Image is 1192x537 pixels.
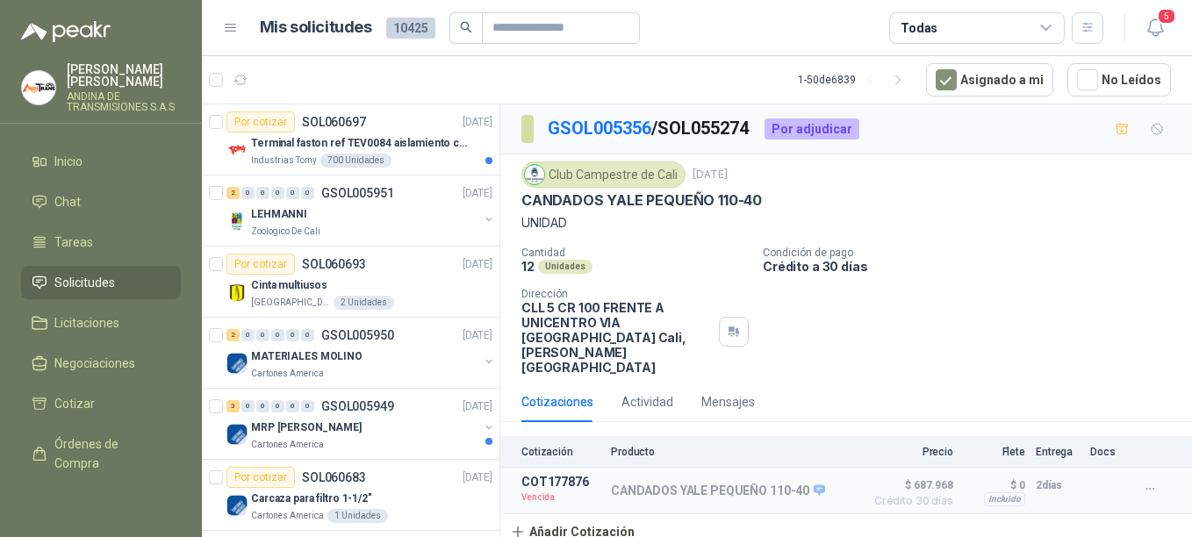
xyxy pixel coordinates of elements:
[521,247,749,259] p: Cantidad
[226,183,496,239] a: 2 0 0 0 0 0 GSOL005951[DATE] Company LogoLEHMANNIZoologico De Cali
[463,398,492,415] p: [DATE]
[226,282,248,303] img: Company Logo
[521,288,712,300] p: Dirección
[611,483,825,499] p: CANDADOS YALE PEQUEÑO 110-40
[548,115,750,142] p: / SOL055274
[251,509,324,523] p: Cartones America
[251,206,307,223] p: LEHMANNI
[256,329,269,341] div: 0
[54,152,83,171] span: Inicio
[271,400,284,412] div: 0
[54,192,81,211] span: Chat
[321,187,394,199] p: GSOL005951
[521,475,600,489] p: COT177876
[463,185,492,202] p: [DATE]
[525,165,544,184] img: Company Logo
[21,266,181,299] a: Solicitudes
[67,63,181,88] p: [PERSON_NAME] [PERSON_NAME]
[521,392,593,412] div: Cotizaciones
[202,247,499,318] a: Por cotizarSOL060693[DATE] Company LogoCinta multiusos[GEOGRAPHIC_DATA]2 Unidades
[964,475,1025,496] p: $ 0
[621,392,673,412] div: Actividad
[321,329,394,341] p: GSOL005950
[226,424,248,445] img: Company Logo
[521,489,600,506] p: Vencida
[241,329,255,341] div: 0
[21,145,181,178] a: Inicio
[251,154,317,168] p: Industrias Tomy
[54,233,93,252] span: Tareas
[301,187,314,199] div: 0
[21,347,181,380] a: Negociaciones
[865,446,953,458] p: Precio
[548,118,651,139] a: GSOL005356
[901,18,937,38] div: Todas
[202,460,499,531] a: Por cotizarSOL060683[DATE] Company LogoCarcaza para filtro 1-1/2"Cartones America1 Unidades
[765,118,859,140] div: Por adjudicar
[21,387,181,420] a: Cotizar
[334,296,394,310] div: 2 Unidades
[226,111,295,132] div: Por cotizar
[251,277,327,294] p: Cinta multiusos
[226,325,496,381] a: 2 0 0 0 0 0 GSOL005950[DATE] Company LogoMATERIALES MOLINOCartones America
[226,495,248,516] img: Company Logo
[521,259,535,274] p: 12
[226,329,240,341] div: 2
[226,400,240,412] div: 3
[251,490,372,507] p: Carcaza para filtro 1-1/2"
[202,104,499,175] a: Por cotizarSOL060697[DATE] Company LogoTerminal faston ref TEV0084 aislamiento completoIndustrias...
[798,66,912,94] div: 1 - 50 de 6839
[226,353,248,374] img: Company Logo
[460,21,472,33] span: search
[226,211,248,232] img: Company Logo
[463,114,492,131] p: [DATE]
[226,187,240,199] div: 2
[964,446,1025,458] p: Flete
[865,475,953,496] span: $ 687.968
[251,419,362,436] p: MRP [PERSON_NAME]
[463,469,492,486] p: [DATE]
[763,259,1185,274] p: Crédito a 30 días
[521,161,686,188] div: Club Campestre de Cali
[226,254,295,275] div: Por cotizar
[226,396,496,452] a: 3 0 0 0 0 0 GSOL005949[DATE] Company LogoMRP [PERSON_NAME]Cartones America
[22,71,55,104] img: Company Logo
[1067,63,1171,97] button: No Leídos
[241,400,255,412] div: 0
[521,191,762,210] p: CANDADOS YALE PEQUEÑO 110-40
[302,471,366,483] p: SOL060683
[463,327,492,344] p: [DATE]
[321,400,394,412] p: GSOL005949
[693,167,728,183] p: [DATE]
[320,154,391,168] div: 700 Unidades
[521,300,712,375] p: CLL 5 CR 100 FRENTE A UNICENTRO VIA [GEOGRAPHIC_DATA] Cali , [PERSON_NAME][GEOGRAPHIC_DATA]
[1139,12,1171,44] button: 5
[21,427,181,480] a: Órdenes de Compra
[54,354,135,373] span: Negociaciones
[226,467,295,488] div: Por cotizar
[251,296,330,310] p: [GEOGRAPHIC_DATA]
[251,225,320,239] p: Zoologico De Cali
[763,247,1185,259] p: Condición de pago
[251,438,324,452] p: Cartones America
[386,18,435,39] span: 10425
[54,394,95,413] span: Cotizar
[521,213,1171,233] p: UNIDAD
[251,348,363,365] p: MATERIALES MOLINO
[327,509,388,523] div: 1 Unidades
[256,187,269,199] div: 0
[251,367,324,381] p: Cartones America
[286,187,299,199] div: 0
[521,446,600,458] p: Cotización
[611,446,855,458] p: Producto
[463,256,492,273] p: [DATE]
[1157,8,1176,25] span: 5
[926,63,1053,97] button: Asignado a mi
[302,116,366,128] p: SOL060697
[21,185,181,218] a: Chat
[54,434,164,473] span: Órdenes de Compra
[21,306,181,340] a: Licitaciones
[67,91,181,112] p: ANDINA DE TRANSMISIONES S.A.S
[301,400,314,412] div: 0
[301,329,314,341] div: 0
